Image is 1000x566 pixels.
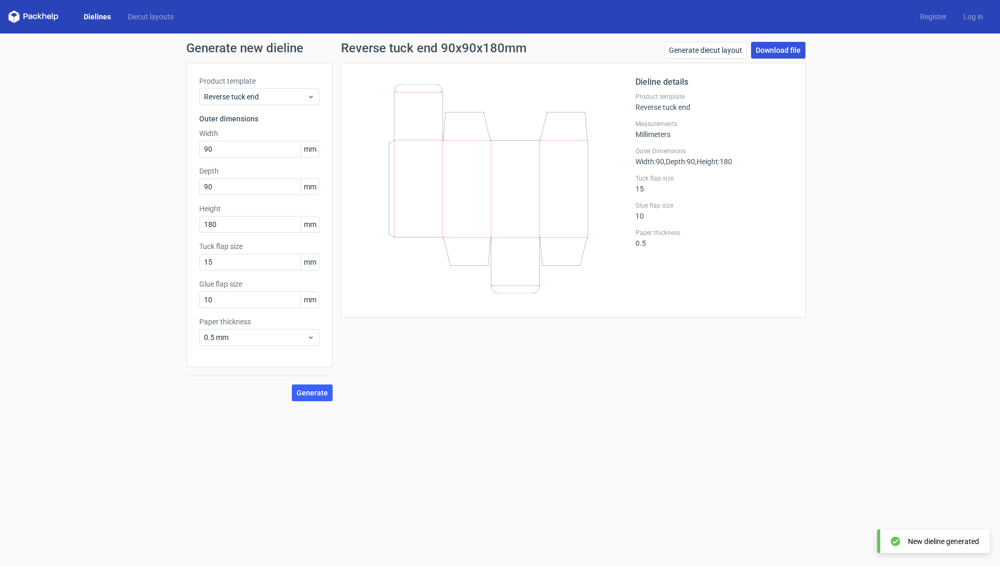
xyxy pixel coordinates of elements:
[199,114,320,124] h3: Outer dimensions
[635,147,792,155] label: Outer Dimensions
[186,42,814,54] h1: Generate new dieline
[695,157,732,166] span: , Height : 180
[75,12,119,22] a: Dielines
[292,384,333,401] button: Generate
[635,76,792,88] h2: Dieline details
[301,141,319,157] span: mm
[199,76,320,86] label: Product template
[297,389,328,397] span: Generate
[199,203,320,214] label: Height
[199,241,320,252] label: Tuck flap size
[204,92,307,102] span: Reverse tuck end
[635,174,792,193] div: 15
[204,332,307,343] span: 0.5 mm
[301,292,319,308] span: mm
[635,229,792,247] div: 0.5
[635,93,792,111] div: Reverse tuck end
[635,201,792,210] label: Glue flap size
[199,279,320,289] label: Glue flap size
[635,174,792,183] label: Tuck flap size
[199,166,320,176] label: Depth
[912,12,955,22] a: Register
[908,536,979,547] div: New dieline generated
[664,42,747,59] a: Generate diecut layout
[635,201,792,220] div: 10
[119,12,182,22] a: Diecut layouts
[341,42,527,54] h1: Reverse tuck end 90x90x180mm
[199,128,320,139] label: Width
[664,157,695,166] span: , Depth : 90
[301,179,319,195] span: mm
[955,12,992,22] a: Log in
[635,120,792,139] div: Millimeters
[635,157,664,166] span: Width : 90
[199,316,320,327] label: Paper thickness
[751,42,805,59] a: Download file
[301,217,319,232] span: mm
[635,93,792,101] label: Product template
[635,120,792,128] label: Measurements
[635,229,792,237] label: Paper thickness
[301,254,319,270] span: mm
